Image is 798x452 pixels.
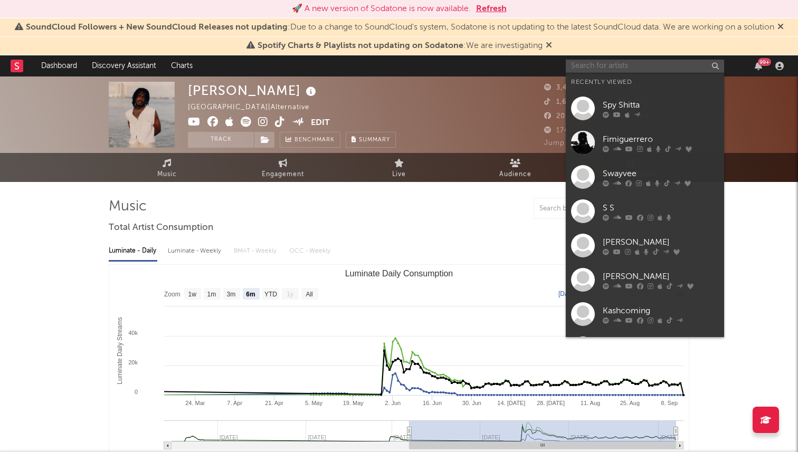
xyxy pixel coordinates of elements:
[581,400,600,406] text: 11. Aug
[188,101,321,114] div: [GEOGRAPHIC_DATA] | Alternative
[164,291,180,298] text: Zoom
[566,194,724,228] a: S S
[603,270,719,283] div: [PERSON_NAME]
[128,330,138,336] text: 40k
[34,55,84,76] a: Dashboard
[341,153,457,182] a: Live
[109,153,225,182] a: Music
[311,117,330,130] button: Edit
[620,400,640,406] text: 25. Aug
[227,291,236,298] text: 3m
[457,153,573,182] a: Audience
[345,269,453,278] text: Luminate Daily Consumption
[544,113,565,120] span: 20
[603,201,719,214] div: S S
[109,222,213,234] span: Total Artist Consumption
[546,42,552,50] span: Dismiss
[246,291,255,298] text: 6m
[26,23,774,32] span: : Due to a change to SoundCloud's system, Sodatone is not updating to the latest SoundCloud data....
[26,23,288,32] span: SoundCloud Followers + New SoundCloud Releases not updating
[499,168,531,181] span: Audience
[168,242,223,260] div: Luminate - Weekly
[537,400,565,406] text: 28. [DATE]
[497,400,525,406] text: 14. [DATE]
[392,168,406,181] span: Live
[755,62,762,70] button: 99+
[164,55,200,76] a: Charts
[258,42,543,50] span: : We are investigating
[571,76,719,89] div: Recently Viewed
[84,55,164,76] a: Discovery Assistant
[544,140,604,147] span: Jump Score: 71.1
[258,42,463,50] span: Spotify Charts & Playlists not updating on Sodatone
[128,359,138,366] text: 20k
[544,127,650,134] span: 174,649 Monthly Listeners
[116,317,123,384] text: Luminate Daily Streams
[476,3,507,15] button: Refresh
[603,167,719,180] div: Swayvee
[423,400,442,406] text: 16. Jun
[188,82,319,99] div: [PERSON_NAME]
[558,290,578,297] text: [DATE]
[280,132,340,148] a: Benchmark
[188,132,254,148] button: Track
[566,126,724,160] a: Fimiguerrero
[462,400,481,406] text: 30. Jun
[135,389,138,395] text: 0
[306,291,312,298] text: All
[262,168,304,181] span: Engagement
[566,91,724,126] a: Spy Shitta
[287,291,293,298] text: 1y
[294,134,335,147] span: Benchmark
[264,291,277,298] text: YTD
[758,58,771,66] div: 99 +
[227,400,242,406] text: 7. Apr
[305,400,323,406] text: 5. May
[185,400,205,406] text: 24. Mar
[566,60,724,73] input: Search for artists
[566,228,724,263] a: [PERSON_NAME]
[603,304,719,317] div: Kashcoming
[188,291,197,298] text: 1w
[544,99,576,105] span: 1,648
[661,400,678,406] text: 8. Sep
[603,133,719,146] div: Fimiguerrero
[346,132,396,148] button: Summary
[343,400,364,406] text: 19. May
[566,331,724,366] a: [PERSON_NAME]
[225,153,341,182] a: Engagement
[660,434,679,440] text: [DATE]
[157,168,177,181] span: Music
[292,3,471,15] div: 🚀 A new version of Sodatone is now available.
[566,263,724,297] a: [PERSON_NAME]
[603,236,719,248] div: [PERSON_NAME]
[603,99,719,111] div: Spy Shitta
[207,291,216,298] text: 1m
[265,400,283,406] text: 21. Apr
[566,160,724,194] a: Swayvee
[359,137,390,143] span: Summary
[109,242,157,260] div: Luminate - Daily
[534,205,645,213] input: Search by song name or URL
[777,23,784,32] span: Dismiss
[544,84,576,91] span: 3,474
[566,297,724,331] a: Kashcoming
[385,400,401,406] text: 2. Jun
